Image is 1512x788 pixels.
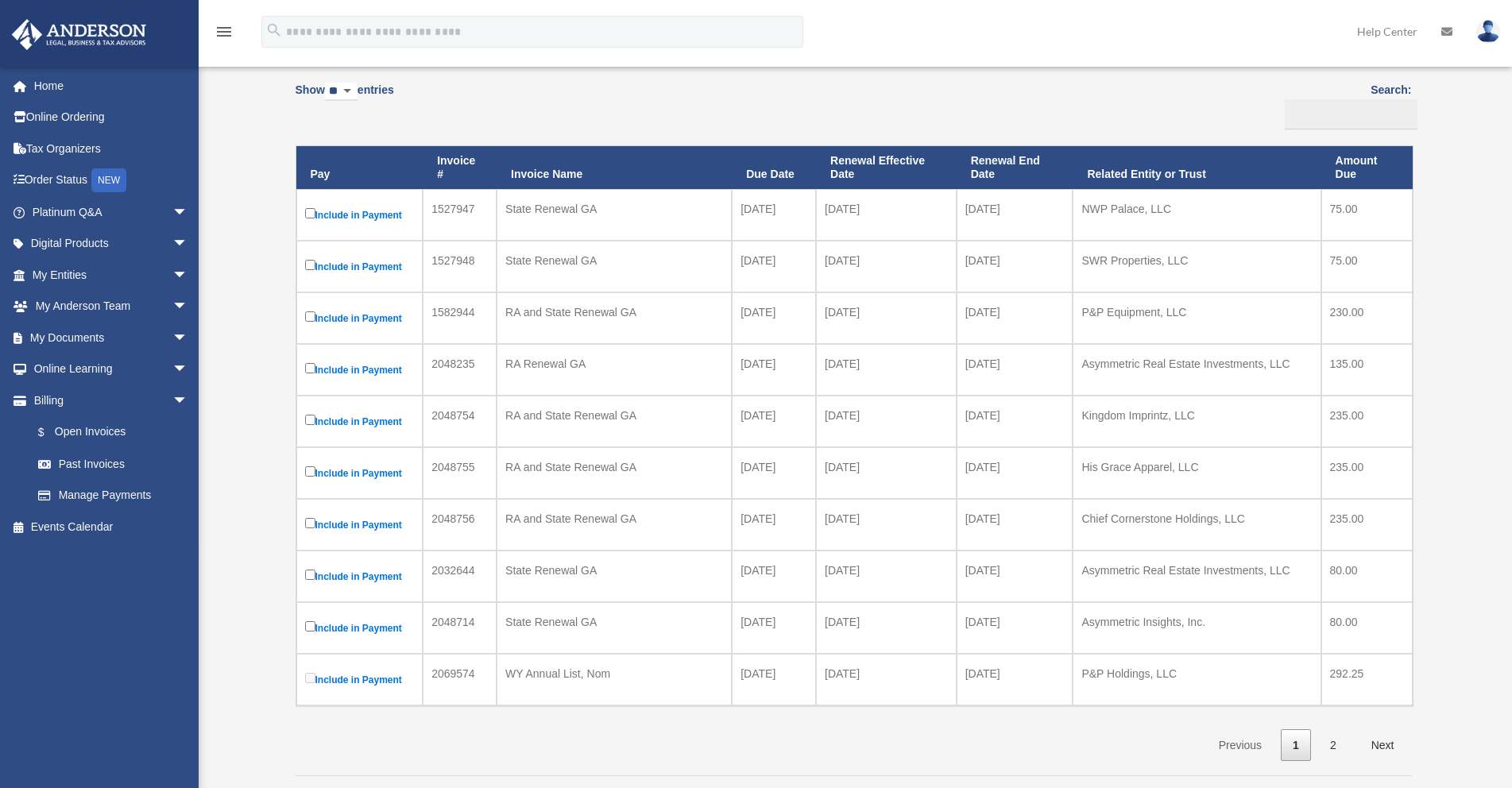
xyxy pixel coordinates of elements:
th: Due Date: activate to sort column ascending [732,146,816,189]
a: 2 [1318,729,1348,762]
label: Include in Payment [305,463,415,483]
input: Search: [1285,99,1417,129]
td: [DATE] [816,396,957,447]
input: Include in Payment [305,415,315,425]
label: Include in Payment [305,618,415,638]
td: 75.00 [1321,189,1413,241]
th: Invoice #: activate to sort column ascending [423,146,497,189]
input: Include in Payment [305,673,315,683]
td: Asymmetric Insights, Inc. [1073,602,1321,654]
div: RA Renewal GA [505,353,723,375]
label: Include in Payment [305,308,415,328]
td: [DATE] [957,241,1073,292]
a: Events Calendar [11,511,212,543]
label: Include in Payment [305,515,415,535]
i: search [265,21,283,39]
td: Chief Cornerstone Holdings, LLC [1073,499,1321,550]
td: 2048755 [423,447,497,499]
a: Manage Payments [22,480,204,512]
span: arrow_drop_down [172,196,204,229]
td: 292.25 [1321,654,1413,705]
td: [DATE] [816,550,957,602]
th: Pay: activate to sort column descending [296,146,423,189]
label: Include in Payment [305,670,415,689]
input: Include in Payment [305,311,315,322]
span: arrow_drop_down [172,384,204,417]
label: Include in Payment [305,411,415,431]
span: arrow_drop_down [172,322,204,354]
td: [DATE] [957,654,1073,705]
input: Include in Payment [305,621,315,632]
div: State Renewal GA [505,559,723,581]
td: 2048754 [423,396,497,447]
td: SWR Properties, LLC [1073,241,1321,292]
td: [DATE] [816,344,957,396]
input: Include in Payment [305,208,315,218]
td: [DATE] [732,241,816,292]
div: RA and State Renewal GA [505,456,723,478]
td: [DATE] [957,344,1073,396]
input: Include in Payment [305,363,315,373]
td: [DATE] [816,499,957,550]
td: [DATE] [732,602,816,654]
select: Showentries [325,83,358,101]
td: [DATE] [732,654,816,705]
td: His Grace Apparel, LLC [1073,447,1321,499]
td: [DATE] [957,396,1073,447]
span: $ [47,423,55,442]
td: [DATE] [957,550,1073,602]
td: 2048756 [423,499,497,550]
a: Order StatusNEW [11,164,212,197]
td: 135.00 [1321,344,1413,396]
img: User Pic [1476,20,1500,43]
label: Include in Payment [305,360,415,380]
span: arrow_drop_down [172,259,204,292]
a: Digital Productsarrow_drop_down [11,228,212,260]
td: Asymmetric Real Estate Investments, LLC [1073,344,1321,396]
td: 1527948 [423,241,497,292]
td: [DATE] [957,189,1073,241]
td: 235.00 [1321,499,1413,550]
td: [DATE] [732,292,816,344]
span: arrow_drop_down [172,228,204,261]
div: State Renewal GA [505,249,723,272]
label: Search: [1279,80,1412,129]
td: [DATE] [957,292,1073,344]
div: State Renewal GA [505,611,723,633]
div: RA and State Renewal GA [505,508,723,530]
label: Show entries [296,80,394,117]
input: Include in Payment [305,466,315,477]
a: menu [215,28,234,41]
a: Previous [1207,729,1274,762]
td: NWP Palace, LLC [1073,189,1321,241]
a: Billingarrow_drop_down [11,384,204,416]
td: 1527947 [423,189,497,241]
td: [DATE] [732,447,816,499]
td: 2069574 [423,654,497,705]
a: Platinum Q&Aarrow_drop_down [11,196,212,228]
a: Past Invoices [22,448,204,480]
input: Include in Payment [305,570,315,580]
label: Include in Payment [305,205,415,225]
img: Anderson Advisors Platinum Portal [7,19,151,50]
a: Home [11,70,212,102]
td: 235.00 [1321,447,1413,499]
label: Include in Payment [305,257,415,276]
th: Amount Due: activate to sort column ascending [1321,146,1413,189]
td: [DATE] [816,602,957,654]
td: [DATE] [816,654,957,705]
input: Include in Payment [305,260,315,270]
a: $Open Invoices [22,416,196,449]
td: [DATE] [957,447,1073,499]
td: [DATE] [732,550,816,602]
th: Renewal Effective Date: activate to sort column ascending [816,146,957,189]
td: [DATE] [732,189,816,241]
div: WY Annual List, Nom [505,662,723,685]
td: P&P Equipment, LLC [1073,292,1321,344]
td: 80.00 [1321,550,1413,602]
td: 230.00 [1321,292,1413,344]
td: 2048714 [423,602,497,654]
a: 1 [1281,729,1311,762]
td: Kingdom Imprintz, LLC [1073,396,1321,447]
a: Online Ordering [11,102,212,133]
